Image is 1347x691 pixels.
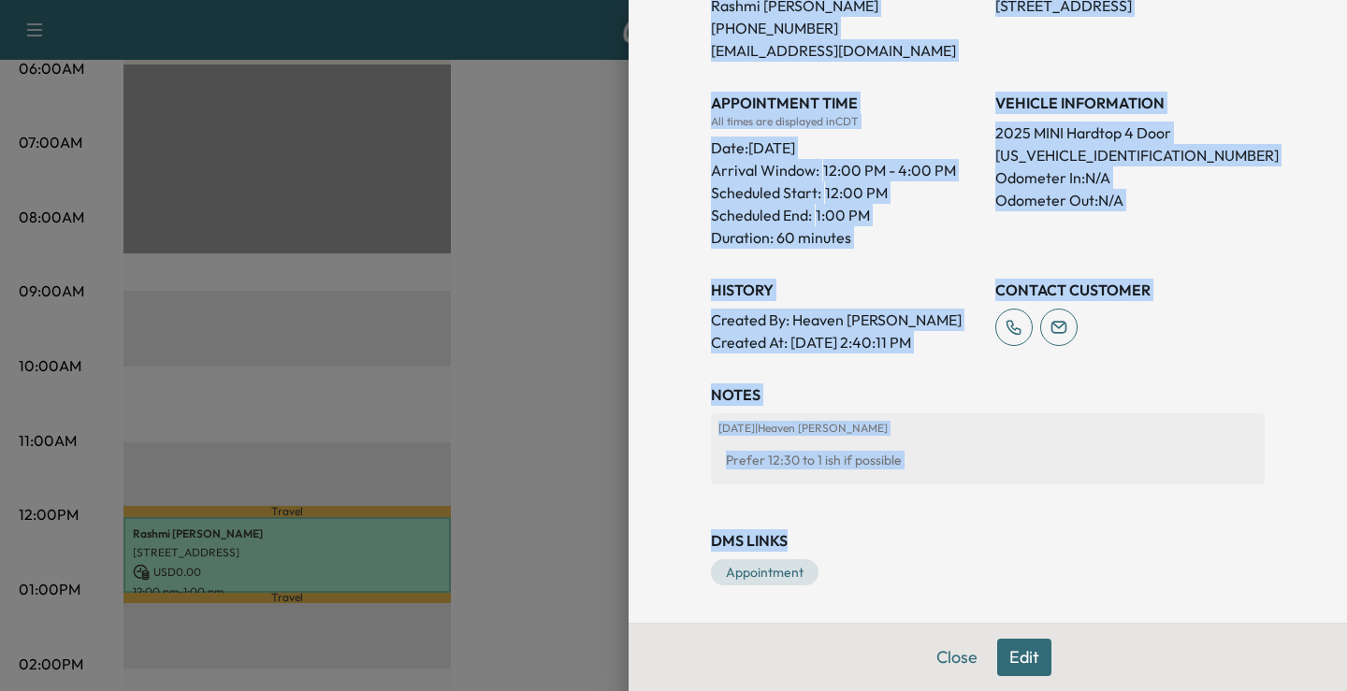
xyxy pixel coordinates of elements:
span: 12:00 PM - 4:00 PM [823,159,956,181]
p: 1:00 PM [816,204,870,226]
p: Odometer Out: N/A [995,189,1265,211]
h3: VEHICLE INFORMATION [995,92,1265,114]
p: Created By : Heaven [PERSON_NAME] [711,309,980,331]
p: [PHONE_NUMBER] [711,17,980,39]
p: Scheduled Start: [711,181,821,204]
button: Close [924,639,990,676]
h3: DMS Links [711,529,1265,552]
h3: History [711,279,980,301]
p: 2025 MINI Hardtop 4 Door [995,122,1265,144]
p: Duration: 60 minutes [711,226,980,249]
div: Prefer 12:30 to 1 ish if possible [718,443,1257,477]
p: Arrival Window: [711,159,980,181]
p: 12:00 PM [825,181,888,204]
h3: APPOINTMENT TIME [711,92,980,114]
button: Edit [997,639,1051,676]
p: [EMAIL_ADDRESS][DOMAIN_NAME] [711,39,980,62]
div: All times are displayed in CDT [711,114,980,129]
p: [DATE] | Heaven [PERSON_NAME] [718,421,1257,436]
p: [US_VEHICLE_IDENTIFICATION_NUMBER] [995,144,1265,166]
a: Appointment [711,559,818,585]
p: Odometer In: N/A [995,166,1265,189]
h3: CONTACT CUSTOMER [995,279,1265,301]
p: Scheduled End: [711,204,812,226]
h3: NOTES [711,383,1265,406]
p: Created At : [DATE] 2:40:11 PM [711,331,980,353]
div: Date: [DATE] [711,129,980,159]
